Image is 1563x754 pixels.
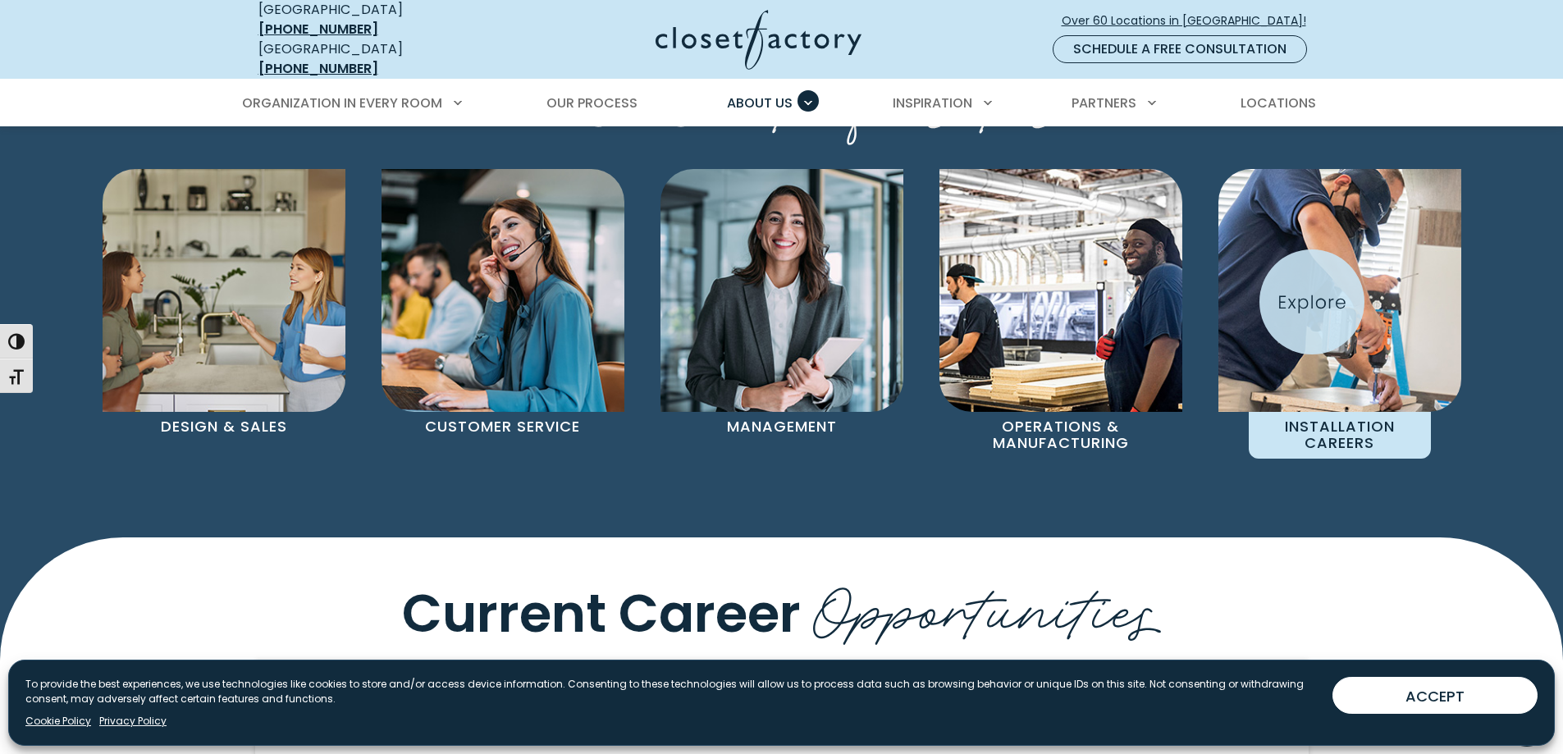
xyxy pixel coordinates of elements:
[133,412,315,442] p: Design & Sales
[813,556,1162,652] span: Opportunities
[258,59,378,78] a: [PHONE_NUMBER]
[1053,35,1307,63] a: Schedule a Free Consultation
[939,169,1182,412] img: Manufacturer at Closet Factory
[258,20,378,39] a: [PHONE_NUMBER]
[546,94,638,112] span: Our Process
[402,577,801,650] span: Current Career
[1249,412,1431,459] p: Installation Careers
[1200,169,1479,459] a: Installation employee at Closet Factory Installation Careers
[893,94,972,112] span: Inspiration
[642,169,921,442] a: Manager at Closet Factory Management
[231,80,1333,126] nav: Primary Menu
[1218,169,1461,412] img: Installation employee at Closet Factory
[363,169,642,442] a: Customer Service Employee at Closet Factory Customer Service
[1241,94,1316,112] span: Locations
[1332,677,1538,714] button: ACCEPT
[258,39,496,79] div: [GEOGRAPHIC_DATA]
[25,714,91,729] a: Cookie Policy
[99,714,167,729] a: Privacy Policy
[508,72,753,145] span: Find Your
[412,412,594,442] p: Customer Service
[25,677,1319,706] p: To provide the best experiences, we use technologies like cookies to store and/or access device i...
[660,169,903,412] img: Manager at Closet Factory
[85,169,363,442] a: Designer at Closet Factory Design & Sales
[382,169,624,412] img: Customer Service Employee at Closet Factory
[970,412,1152,459] p: Operations & Manufacturing
[1061,7,1320,35] a: Over 60 Locations in [GEOGRAPHIC_DATA]!
[1072,94,1136,112] span: Partners
[691,412,873,442] p: Management
[656,10,861,70] img: Closet Factory Logo
[103,169,345,412] img: Designer at Closet Factory
[921,169,1200,459] a: Manufacturer at Closet Factory Operations & Manufacturing
[242,94,442,112] span: Organization in Every Room
[1062,12,1319,30] span: Over 60 Locations in [GEOGRAPHIC_DATA]!
[727,94,793,112] span: About Us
